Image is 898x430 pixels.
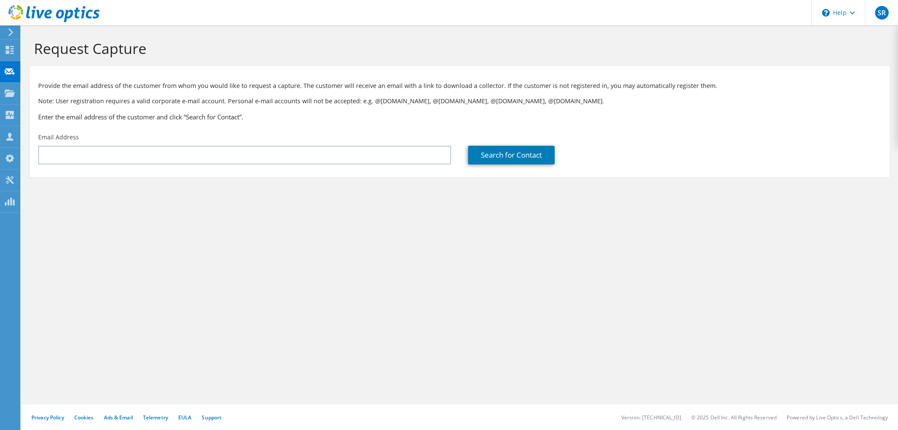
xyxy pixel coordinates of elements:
[143,414,168,421] a: Telemetry
[38,133,79,141] label: Email Address
[468,146,555,164] a: Search for Contact
[104,414,133,421] a: Ads & Email
[38,112,881,122] h3: Enter the email address of the customer and click “Search for Contact”.
[875,6,889,20] span: SR
[822,9,830,17] svg: \n
[31,414,64,421] a: Privacy Policy
[178,414,191,421] a: EULA
[691,414,777,421] li: © 2025 Dell Inc. All Rights Reserved
[787,414,888,421] li: Powered by Live Optics, a Dell Technology
[38,81,881,91] p: Provide the email address of the customer from whom you would like to request a capture. The cust...
[621,414,681,421] li: Version: [TECHNICAL_ID]
[202,414,222,421] a: Support
[38,96,881,106] p: Note: User registration requires a valid corporate e-mail account. Personal e-mail accounts will ...
[74,414,94,421] a: Cookies
[34,40,881,57] h1: Request Capture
